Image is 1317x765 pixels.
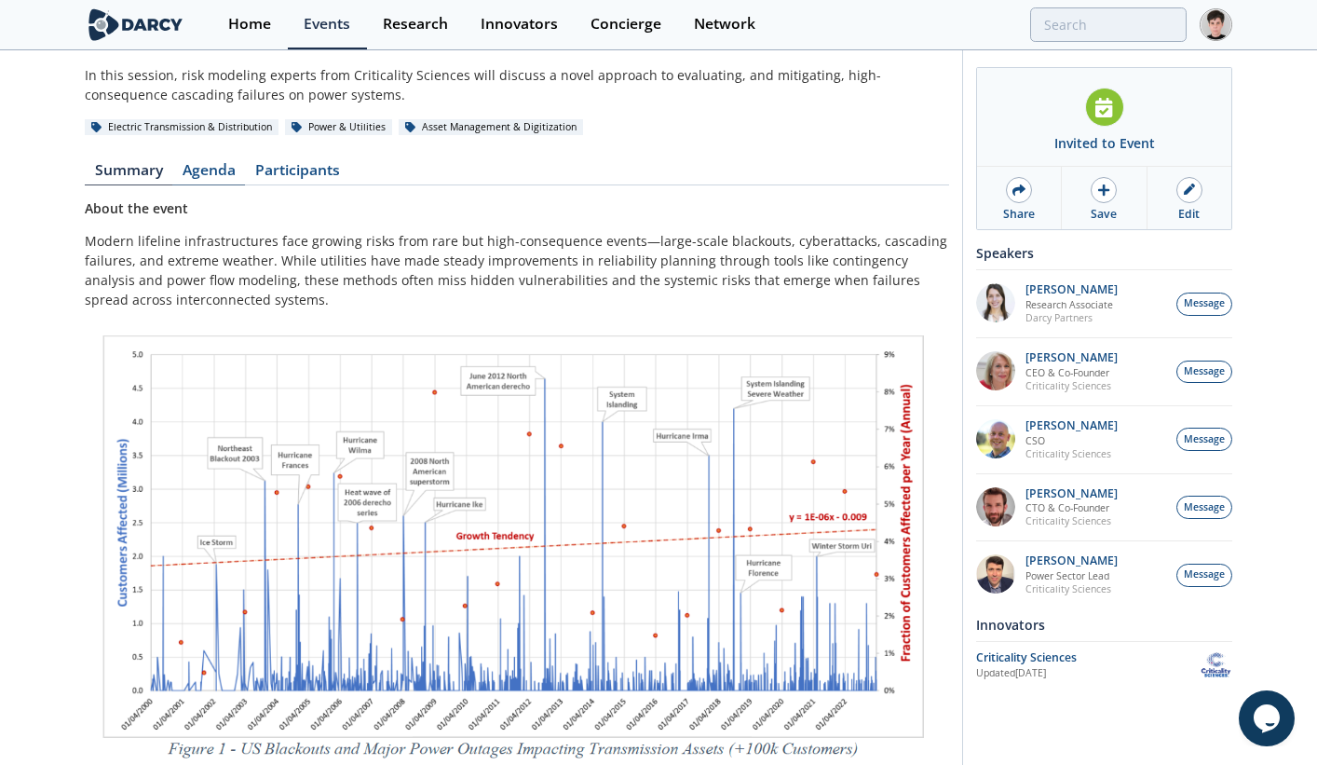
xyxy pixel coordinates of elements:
[1025,351,1118,364] p: [PERSON_NAME]
[1176,496,1232,519] button: Message
[976,419,1015,458] img: c3fd1137-0e00-4905-b78a-d4f4255912ba
[1176,564,1232,587] button: Message
[1025,554,1118,567] p: [PERSON_NAME]
[1200,649,1232,681] img: Criticality Sciences
[976,554,1015,594] img: 17420dea-bc41-4e79-95b0-d3e86d0e46f4
[1184,296,1225,311] span: Message
[1025,501,1118,514] p: CTO & Co-Founder
[1025,419,1118,432] p: [PERSON_NAME]
[976,351,1015,390] img: 7fd099ee-3020-413d-8a27-20701badd6bb
[85,199,188,217] strong: About the event
[976,237,1232,269] div: Speakers
[399,119,583,136] div: Asset Management & Digitization
[1184,364,1225,379] span: Message
[1025,283,1118,296] p: [PERSON_NAME]
[1025,379,1118,392] p: Criticality Sciences
[1176,428,1232,451] button: Message
[1025,434,1118,447] p: CSO
[1239,690,1298,746] iframe: chat widget
[1184,500,1225,515] span: Message
[1176,361,1232,384] button: Message
[976,487,1015,526] img: 90f9c750-37bc-4a35-8c39-e7b0554cf0e9
[1184,567,1225,582] span: Message
[172,163,245,185] a: Agenda
[481,17,558,32] div: Innovators
[228,17,271,32] div: Home
[976,666,1200,681] div: Updated [DATE]
[1025,311,1118,324] p: Darcy Partners
[148,34,159,51] span: •
[1184,432,1225,447] span: Message
[976,608,1232,641] div: Innovators
[1176,293,1232,316] button: Message
[1200,8,1232,41] img: Profile
[1025,447,1118,460] p: Criticality Sciences
[85,119,278,136] div: Electric Transmission & Distribution
[1025,569,1118,582] p: Power Sector Lead
[1178,206,1200,223] div: Edit
[976,283,1015,322] img: qdh7Er9pRiGqDWE5eNkh
[85,8,186,41] img: logo-wide.svg
[85,231,949,309] p: Modern lifeline infrastructures face growing risks from rare but high-consequence events—large-sc...
[285,119,392,136] div: Power & Utilities
[85,65,949,104] div: In this session, risk modeling experts from Criticality Sciences will discuss a novel approach to...
[85,163,172,185] a: Summary
[1054,133,1155,153] div: Invited to Event
[1025,366,1118,379] p: CEO & Co-Founder
[976,649,1200,666] div: Criticality Sciences
[1025,514,1118,527] p: Criticality Sciences
[976,649,1232,681] a: Criticality Sciences Updated[DATE] Criticality Sciences
[245,163,349,185] a: Participants
[694,17,755,32] div: Network
[1147,167,1231,229] a: Edit
[1003,206,1035,223] div: Share
[1025,582,1118,595] p: Criticality Sciences
[1030,7,1187,42] input: Advanced Search
[1025,487,1118,500] p: [PERSON_NAME]
[591,17,661,32] div: Concierge
[1091,206,1117,223] div: Save
[383,17,448,32] div: Research
[304,17,350,32] div: Events
[1025,298,1118,311] p: Research Associate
